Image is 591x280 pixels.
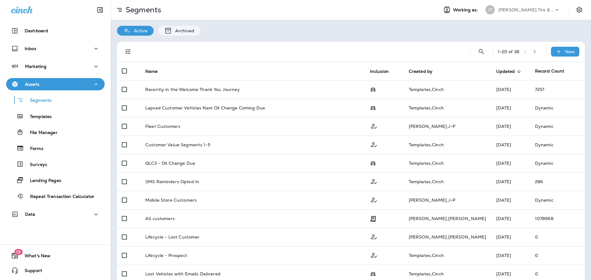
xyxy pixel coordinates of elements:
[145,161,195,166] p: QLC3 - Oil Change Due
[6,93,105,107] button: Segments
[530,191,585,209] td: Dynamic
[145,105,265,110] p: Lapsed Customer Vehicles Next Oil Change Coming Due
[404,228,491,246] td: [PERSON_NAME] , [PERSON_NAME]
[530,117,585,136] td: Dynamic
[498,7,554,12] p: [PERSON_NAME] Tire & Auto
[404,117,491,136] td: [PERSON_NAME] , J-P
[530,246,585,265] td: 0
[24,178,61,184] p: Landing Pages
[404,191,491,209] td: [PERSON_NAME] , J-P
[370,178,378,184] span: Customer Only
[24,194,94,200] p: Repeat Transaction Calculator
[145,253,187,258] p: Lifecycle - Prospect
[491,117,530,136] td: [DATE]
[172,28,194,33] p: Archived
[491,191,530,209] td: [DATE]
[491,99,530,117] td: [DATE]
[530,154,585,172] td: Dynamic
[404,154,491,172] td: Templates , Cinch
[404,136,491,154] td: Templates , Cinch
[145,124,180,129] p: Fleet Customers
[370,105,376,110] span: Possession
[409,69,440,74] span: Created by
[25,82,39,87] p: Assets
[530,172,585,191] td: 286
[496,69,515,74] span: Updated
[6,60,105,73] button: Marketing
[25,28,48,33] p: Dashboard
[409,69,432,74] span: Created by
[475,45,488,58] button: Search Segments
[6,110,105,123] button: Templates
[131,28,147,33] p: Active
[6,250,105,262] button: 19What's New
[491,154,530,172] td: [DATE]
[6,174,105,187] button: Landing Pages
[491,246,530,265] td: [DATE]
[370,69,389,74] span: Inclusion
[491,228,530,246] td: [DATE]
[491,80,530,99] td: [DATE]
[6,42,105,55] button: Inbox
[25,64,46,69] p: Marketing
[498,49,519,54] div: 1 - 20 of 38
[14,249,22,255] span: 19
[122,45,134,58] button: Filters
[145,216,175,221] p: All customers
[6,158,105,171] button: Surveys
[145,198,197,203] p: Mobile Store Customers
[565,49,575,54] p: New
[370,69,397,74] span: Inclusion
[491,172,530,191] td: [DATE]
[24,146,43,152] p: Forms
[404,209,491,228] td: [PERSON_NAME] , [PERSON_NAME]
[491,209,530,228] td: [DATE]
[370,86,376,92] span: Possession
[6,264,105,277] button: Support
[370,160,376,166] span: Possession
[25,212,35,217] p: Data
[24,114,52,120] p: Templates
[6,190,105,203] button: Repeat Transaction Calculator
[404,246,491,265] td: Templates , Cinch
[123,5,161,14] p: Segments
[574,4,585,15] button: Settings
[145,179,199,184] p: SMS Reminders Opted In
[25,46,36,51] p: Inbox
[404,99,491,117] td: Templates , Cinch
[6,208,105,220] button: Data
[530,99,585,117] td: Dynamic
[145,69,166,74] span: Name
[24,98,51,104] p: Segments
[404,172,491,191] td: Templates , Cinch
[24,162,47,168] p: Surveys
[404,80,491,99] td: Templates , Cinch
[6,126,105,139] button: File Manager
[370,197,378,202] span: Customer Only
[485,5,495,14] div: JT
[145,87,240,92] p: Recently in the Welcome Thank You Journey
[370,141,378,147] span: Customer Only
[530,228,585,246] td: 0
[370,123,378,128] span: Customer Only
[530,80,585,99] td: 7257
[145,69,158,74] span: Name
[18,253,50,261] span: What's New
[24,130,58,136] p: File Manager
[530,209,585,228] td: 1078968
[6,78,105,90] button: Assets
[370,252,378,258] span: Customer Only
[453,7,479,13] span: Working as:
[535,68,565,74] span: Record Count
[491,136,530,154] td: [DATE]
[496,69,523,74] span: Updated
[6,142,105,155] button: Forms
[370,234,378,239] span: Customer Only
[370,271,376,276] span: Possession
[145,142,210,147] p: Customer Value Segments 1-5
[370,215,376,221] span: Transaction
[18,268,42,275] span: Support
[145,271,220,276] p: Lost Vehicles with Emails Delivered
[91,4,109,16] button: Collapse Sidebar
[145,235,200,239] p: Lifecycle - Lost Customer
